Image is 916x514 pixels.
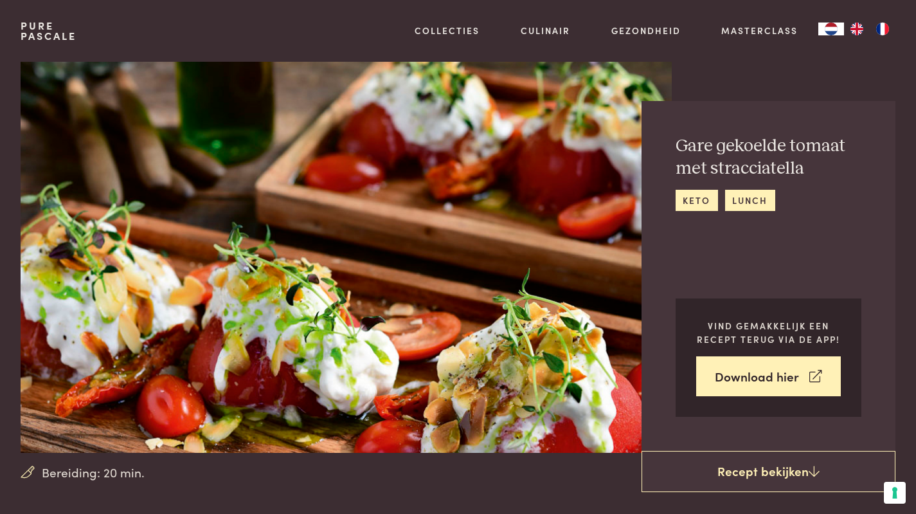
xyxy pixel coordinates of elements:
[725,190,775,211] a: lunch
[696,356,841,397] a: Download hier
[696,319,841,345] p: Vind gemakkelijk een recept terug via de app!
[844,23,895,35] ul: Language list
[844,23,870,35] a: EN
[676,190,718,211] a: keto
[415,24,480,37] a: Collecties
[611,24,681,37] a: Gezondheid
[21,62,672,453] img: Gare gekoelde tomaat met stracciatella
[818,23,844,35] a: NL
[884,482,906,504] button: Uw voorkeuren voor toestemming voor trackingtechnologieën
[870,23,895,35] a: FR
[676,135,861,179] h2: Gare gekoelde tomaat met stracciatella
[642,451,896,492] a: Recept bekijken
[818,23,844,35] div: Language
[42,463,145,482] span: Bereiding: 20 min.
[21,21,76,41] a: PurePascale
[721,24,798,37] a: Masterclass
[521,24,570,37] a: Culinair
[818,23,895,35] aside: Language selected: Nederlands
